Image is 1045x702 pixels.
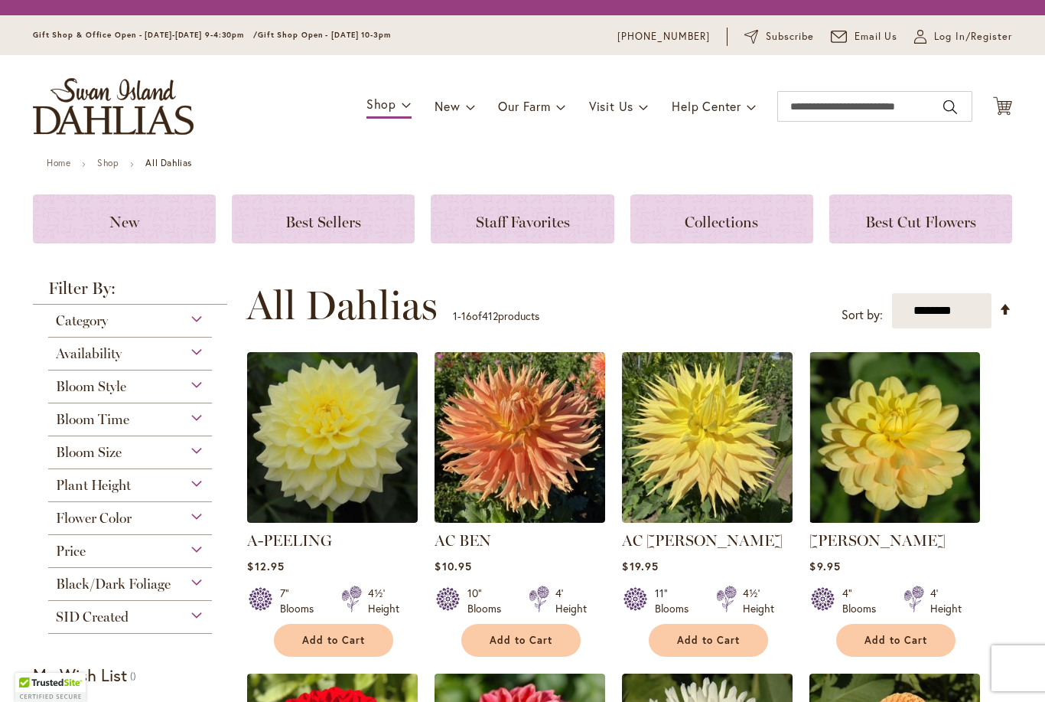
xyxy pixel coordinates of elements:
[97,157,119,168] a: Shop
[33,280,227,305] strong: Filter By:
[247,511,418,526] a: A-Peeling
[56,510,132,527] span: Flower Color
[809,531,946,550] a: [PERSON_NAME]
[809,559,840,573] span: $9.95
[56,444,122,461] span: Bloom Size
[285,213,361,231] span: Best Sellers
[744,29,814,44] a: Subscribe
[109,213,139,231] span: New
[672,98,741,114] span: Help Center
[435,98,460,114] span: New
[366,96,396,112] span: Shop
[33,194,216,243] a: New
[829,194,1012,243] a: Best Cut Flowers
[247,352,418,523] img: A-Peeling
[435,352,605,523] img: AC BEN
[258,30,391,40] span: Gift Shop Open - [DATE] 10-3pm
[649,624,768,657] button: Add to Cart
[274,624,393,657] button: Add to Cart
[435,559,471,573] span: $10.95
[302,634,365,647] span: Add to Cart
[56,477,131,494] span: Plant Height
[831,29,898,44] a: Email Us
[842,301,883,329] label: Sort by:
[247,531,332,550] a: A-PEELING
[498,98,550,114] span: Our Farm
[33,78,194,135] a: store logo
[453,309,457,323] span: 1
[836,624,955,657] button: Add to Cart
[809,352,980,523] img: AHOY MATEY
[766,29,814,44] span: Subscribe
[33,30,258,40] span: Gift Shop & Office Open - [DATE]-[DATE] 9-4:30pm /
[33,664,127,686] strong: My Wish List
[677,634,740,647] span: Add to Cart
[56,411,129,428] span: Bloom Time
[842,586,885,616] div: 4" Blooms
[930,586,962,616] div: 4' Height
[685,213,758,231] span: Collections
[630,194,813,243] a: Collections
[743,586,774,616] div: 4½' Height
[47,157,70,168] a: Home
[490,634,552,647] span: Add to Cart
[622,511,793,526] a: AC Jeri
[368,586,399,616] div: 4½' Height
[15,673,86,702] div: TrustedSite Certified
[622,559,658,573] span: $19.95
[247,559,284,573] span: $12.95
[56,609,129,625] span: SID Created
[934,29,1012,44] span: Log In/Register
[145,157,192,168] strong: All Dahlias
[482,309,498,323] span: 412
[246,282,438,328] span: All Dahlias
[809,511,980,526] a: AHOY MATEY
[622,352,793,523] img: AC Jeri
[435,531,491,550] a: AC BEN
[617,29,710,44] a: [PHONE_NUMBER]
[461,624,581,657] button: Add to Cart
[232,194,415,243] a: Best Sellers
[655,586,698,616] div: 11" Blooms
[467,586,510,616] div: 10" Blooms
[855,29,898,44] span: Email Us
[56,378,126,395] span: Bloom Style
[622,531,783,550] a: AC [PERSON_NAME]
[865,213,976,231] span: Best Cut Flowers
[589,98,633,114] span: Visit Us
[914,29,1012,44] a: Log In/Register
[864,634,927,647] span: Add to Cart
[56,345,122,362] span: Availability
[431,194,614,243] a: Staff Favorites
[943,95,957,119] button: Search
[555,586,587,616] div: 4' Height
[56,312,108,329] span: Category
[453,304,539,328] p: - of products
[56,543,86,560] span: Price
[476,213,570,231] span: Staff Favorites
[56,576,171,593] span: Black/Dark Foliage
[435,511,605,526] a: AC BEN
[461,309,472,323] span: 16
[280,586,323,616] div: 7" Blooms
